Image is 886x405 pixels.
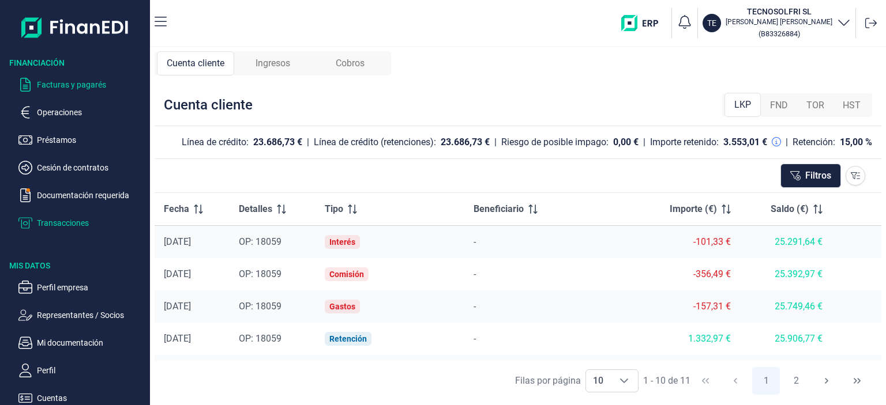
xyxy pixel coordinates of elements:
[307,135,309,149] div: |
[610,370,638,392] div: Choose
[621,15,667,31] img: erp
[494,135,497,149] div: |
[239,333,281,344] span: OP: 18059
[164,333,220,345] div: [DATE]
[722,367,749,395] button: Previous Page
[37,188,145,202] p: Documentación requerida
[21,9,129,46] img: Logo de aplicación
[37,133,145,147] p: Préstamos
[37,308,145,322] p: Representantes / Socios
[256,56,290,70] span: Ingresos
[586,370,610,392] span: 10
[645,301,731,312] div: -157,31 €
[37,281,145,294] p: Perfil empresa
[749,268,823,280] div: 25.392,97 €
[783,367,810,395] button: Page 2
[786,135,788,149] div: |
[18,391,145,405] button: Cuentas
[167,56,224,70] span: Cuenta cliente
[749,236,823,248] div: 25.291,64 €
[692,367,719,395] button: First Page
[441,137,490,148] div: 23.686,73 €
[749,333,823,345] div: 25.906,77 €
[474,301,476,312] span: -
[314,137,436,148] div: Línea de crédito (retenciones):
[37,336,145,350] p: Mi documentación
[18,78,145,92] button: Facturas y pagarés
[37,78,145,92] p: Facturas y pagarés
[164,301,220,312] div: [DATE]
[18,216,145,230] button: Transacciones
[793,137,835,148] div: Retención:
[759,29,800,38] small: Copiar cif
[182,137,249,148] div: Línea de crédito:
[645,268,731,280] div: -356,49 €
[164,268,220,280] div: [DATE]
[329,302,355,311] div: Gastos
[164,236,220,248] div: [DATE]
[797,94,834,117] div: TOR
[834,94,870,117] div: HST
[18,364,145,377] button: Perfil
[474,333,476,344] span: -
[843,99,861,112] span: HST
[515,374,581,388] div: Filas por página
[770,99,788,112] span: FND
[329,237,355,247] div: Interés
[239,236,281,247] span: OP: 18059
[474,236,476,247] span: -
[771,202,809,216] span: Saldo (€)
[645,236,731,248] div: -101,33 €
[37,391,145,405] p: Cuentas
[726,6,832,17] h3: TECNOSOLFRI SL
[650,137,719,148] div: Importe retenido:
[164,96,253,114] div: Cuenta cliente
[18,188,145,202] button: Documentación requerida
[157,51,234,75] div: Cuenta cliente
[645,333,731,345] div: 1.332,97 €
[239,202,272,216] span: Detalles
[843,367,871,395] button: Last Page
[813,367,840,395] button: Next Page
[501,137,609,148] div: Riesgo de posible impago:
[329,270,364,279] div: Comisión
[643,135,645,149] div: |
[752,367,780,395] button: Page 1
[18,281,145,294] button: Perfil empresa
[761,94,797,117] div: FND
[806,99,824,112] span: TOR
[37,364,145,377] p: Perfil
[37,216,145,230] p: Transacciones
[474,202,524,216] span: Beneficiario
[239,268,281,279] span: OP: 18059
[325,202,343,216] span: Tipo
[18,336,145,350] button: Mi documentación
[780,164,841,188] button: Filtros
[18,308,145,322] button: Representantes / Socios
[253,137,302,148] div: 23.686,73 €
[336,56,365,70] span: Cobros
[474,268,476,279] span: -
[703,6,851,40] button: TETECNOSOLFRI SL[PERSON_NAME] [PERSON_NAME](B83326884)
[707,17,716,29] p: TE
[18,161,145,175] button: Cesión de contratos
[311,51,389,75] div: Cobros
[37,105,145,119] p: Operaciones
[726,17,832,27] p: [PERSON_NAME] [PERSON_NAME]
[37,161,145,175] p: Cesión de contratos
[18,105,145,119] button: Operaciones
[164,202,189,216] span: Fecha
[613,137,639,148] div: 0,00 €
[749,301,823,312] div: 25.749,46 €
[234,51,311,75] div: Ingresos
[670,202,717,216] span: Importe (€)
[18,133,145,147] button: Préstamos
[724,93,761,117] div: LKP
[723,137,767,148] div: 3.553,01 €
[840,137,872,148] div: 15,00 %
[329,334,367,343] div: Retención
[734,98,751,112] span: LKP
[239,301,281,312] span: OP: 18059
[643,376,690,385] span: 1 - 10 de 11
